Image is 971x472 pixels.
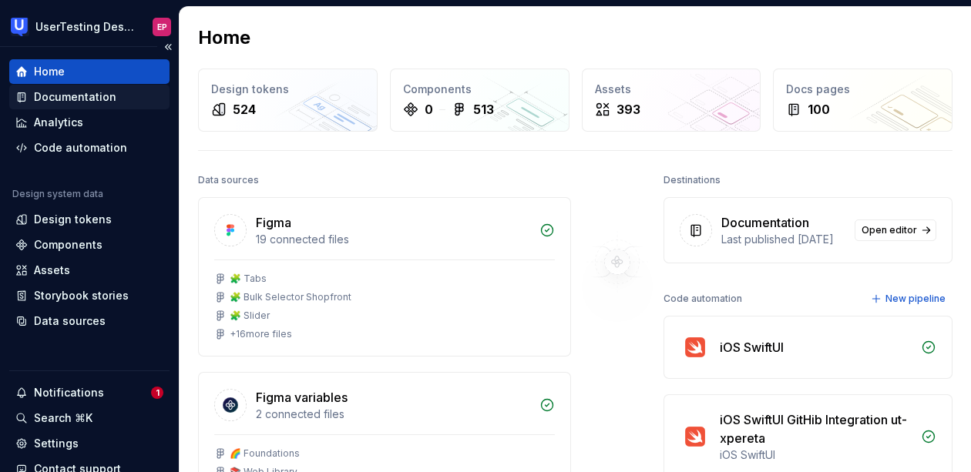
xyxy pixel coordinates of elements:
a: Docs pages100 [773,69,953,132]
div: 0 [425,100,433,119]
div: 513 [473,100,494,119]
a: Components [9,233,170,257]
button: New pipeline [866,288,953,310]
button: Search ⌘K [9,406,170,430]
div: Assets [595,82,748,97]
div: 🧩 Slider [230,310,270,322]
img: 41adf70f-fc1c-4662-8e2d-d2ab9c673b1b.png [11,18,29,36]
div: Last published [DATE] [721,232,845,247]
a: Assets393 [582,69,761,132]
a: Design tokens [9,207,170,232]
div: Storybook stories [34,288,129,303]
div: Design system data [12,188,103,200]
div: Notifications [34,385,104,400]
div: 524 [233,100,256,119]
a: Components0513 [390,69,569,132]
span: New pipeline [885,293,946,305]
a: Open editor [855,219,936,241]
div: Documentation [34,89,116,105]
a: Code automation [9,136,170,160]
div: iOS SwiftUI [720,338,784,357]
span: 1 [151,387,163,399]
a: Figma19 connected files🧩 Tabs🧩 Bulk Selector Shopfront🧩 Slider+16more files [198,197,571,357]
div: Data sources [34,313,106,329]
div: 🧩 Tabs [230,273,267,285]
div: 🌈 Foundations [230,447,300,460]
div: Destinations [664,169,721,191]
div: 19 connected files [256,232,530,247]
div: Figma variables [256,388,348,407]
button: UserTesting Design SystemEP [3,10,176,43]
a: Data sources [9,309,170,333]
div: Assets [34,263,70,278]
div: Data sources [198,169,259,191]
span: Open editor [862,224,917,236]
a: Design tokens524 [198,69,378,132]
div: iOS SwiftUI [720,447,912,463]
div: iOS SwiftUI GitHib Integration ut-xpereta [720,410,912,447]
div: + 16 more files [230,328,292,340]
div: 2 connected files [256,407,530,422]
div: 🧩 Bulk Selector Shopfront [230,291,351,303]
button: Notifications1 [9,380,170,405]
a: Settings [9,431,170,456]
div: Analytics [34,115,83,130]
div: Design tokens [211,82,365,97]
div: Components [403,82,556,97]
div: Code automation [34,140,127,156]
div: Components [34,237,102,253]
button: Collapse sidebar [157,36,179,58]
div: EP [157,21,167,33]
a: Storybook stories [9,283,170,308]
div: UserTesting Design System [35,19,134,35]
a: Documentation [9,85,170,109]
a: Assets [9,258,170,283]
div: Home [34,64,65,79]
div: Design tokens [34,212,112,227]
div: Documentation [721,213,809,232]
div: Settings [34,436,79,451]
div: Docs pages [786,82,939,97]
a: Analytics [9,110,170,135]
h2: Home [198,25,250,50]
div: 393 [617,100,640,119]
div: Search ⌘K [34,410,92,426]
div: Figma [256,213,291,232]
div: 100 [808,100,830,119]
a: Home [9,59,170,84]
div: Code automation [664,288,742,310]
